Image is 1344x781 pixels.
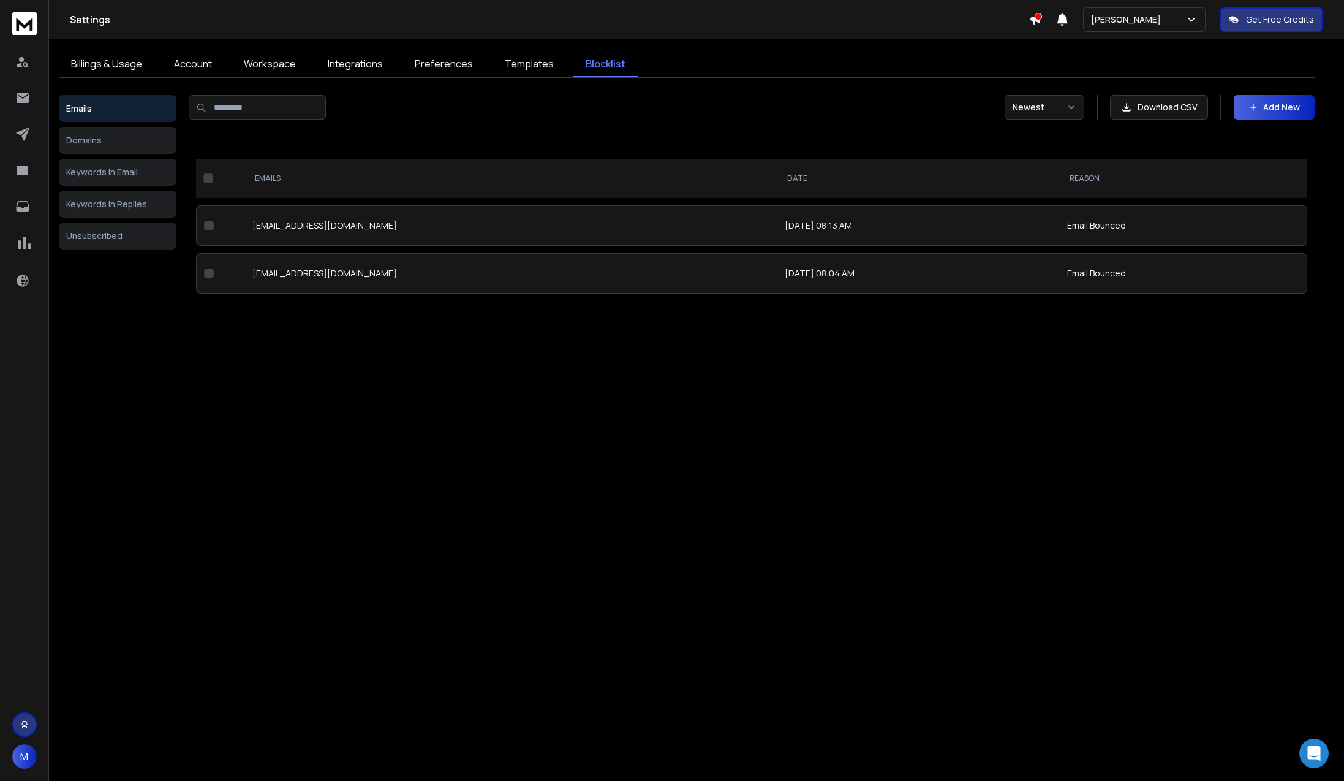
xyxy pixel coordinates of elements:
p: [PERSON_NAME] [1091,13,1166,26]
td: Email Bounced [1060,253,1307,294]
p: Get Free Credits [1246,13,1314,26]
a: Preferences [402,51,485,77]
button: Domains [59,127,176,154]
a: Templates [493,51,566,77]
button: Add New [1234,95,1315,120]
button: Unsubscribed [59,223,176,250]
img: logo [12,12,37,35]
th: EMAILS [245,159,777,198]
div: Open Intercom Messenger [1299,739,1329,768]
button: Keywords in Replies [59,191,176,218]
button: M [12,744,37,769]
button: Keywords in Email [59,159,176,186]
a: Account [162,51,224,77]
h1: Settings [70,12,1029,27]
td: [DATE] 08:04 AM [777,253,1060,294]
p: Add New [1263,101,1300,113]
a: Blocklist [573,51,638,77]
td: [DATE] 08:13 AM [777,205,1060,246]
button: Newest [1005,95,1084,120]
button: Download CSV [1110,95,1208,120]
th: REASON [1060,159,1307,198]
td: [EMAIL_ADDRESS][DOMAIN_NAME] [245,205,777,246]
a: Integrations [315,51,395,77]
td: [EMAIL_ADDRESS][DOMAIN_NAME] [245,253,777,294]
th: DATE [777,159,1060,198]
a: Billings & Usage [59,51,154,77]
button: Get Free Credits [1220,7,1323,32]
button: Emails [59,95,176,122]
a: Workspace [232,51,308,77]
td: Email Bounced [1060,205,1307,246]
